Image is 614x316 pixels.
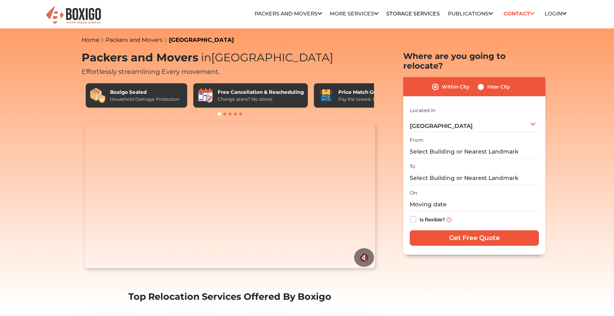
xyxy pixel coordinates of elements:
a: Publications [448,11,493,17]
input: Select Building or Nearest Landmark [410,171,539,185]
div: Free Cancellation & Rescheduling [218,89,304,96]
label: From [410,136,424,144]
a: Storage Services [386,11,440,17]
button: 🔇 [354,248,374,267]
a: Home [82,36,99,43]
input: Select Building or Nearest Landmark [410,145,539,159]
label: Is flexible? [419,214,445,223]
img: Price Match Guarantee [318,87,334,104]
img: Boxigo Sealed [90,87,106,104]
a: Contact [501,7,537,20]
a: Packers and Movers [255,11,322,17]
span: [GEOGRAPHIC_DATA] [198,51,333,64]
label: Located in [410,107,435,114]
a: More services [330,11,378,17]
a: Packers and Movers [106,36,162,43]
img: Boxigo [45,5,102,25]
label: To [410,163,415,170]
label: Inter City [487,82,510,92]
label: Within City [442,82,469,92]
input: Get Free Quote [410,230,539,246]
h2: Where are you going to relocate? [403,51,545,71]
label: On [410,189,417,197]
a: Login [545,11,566,17]
a: [GEOGRAPHIC_DATA] [169,36,234,43]
div: Pay the lowest. Guaranteed! [338,96,400,103]
span: Effortlessly streamlining Every movement. [82,68,220,76]
img: info [447,217,452,222]
div: Price Match Guarantee [338,89,400,96]
div: Household Damage Protection [110,96,179,103]
div: Boxigo Sealed [110,89,179,96]
span: [GEOGRAPHIC_DATA] [410,122,473,130]
div: Change plans? No stress! [218,96,304,103]
h1: Packers and Movers [82,51,378,65]
video: Your browser does not support the video tag. [84,123,375,268]
span: in [201,51,211,64]
img: Free Cancellation & Rescheduling [197,87,214,104]
h2: Top Relocation Services Offered By Boxigo [82,291,378,302]
input: Moving date [410,197,539,212]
